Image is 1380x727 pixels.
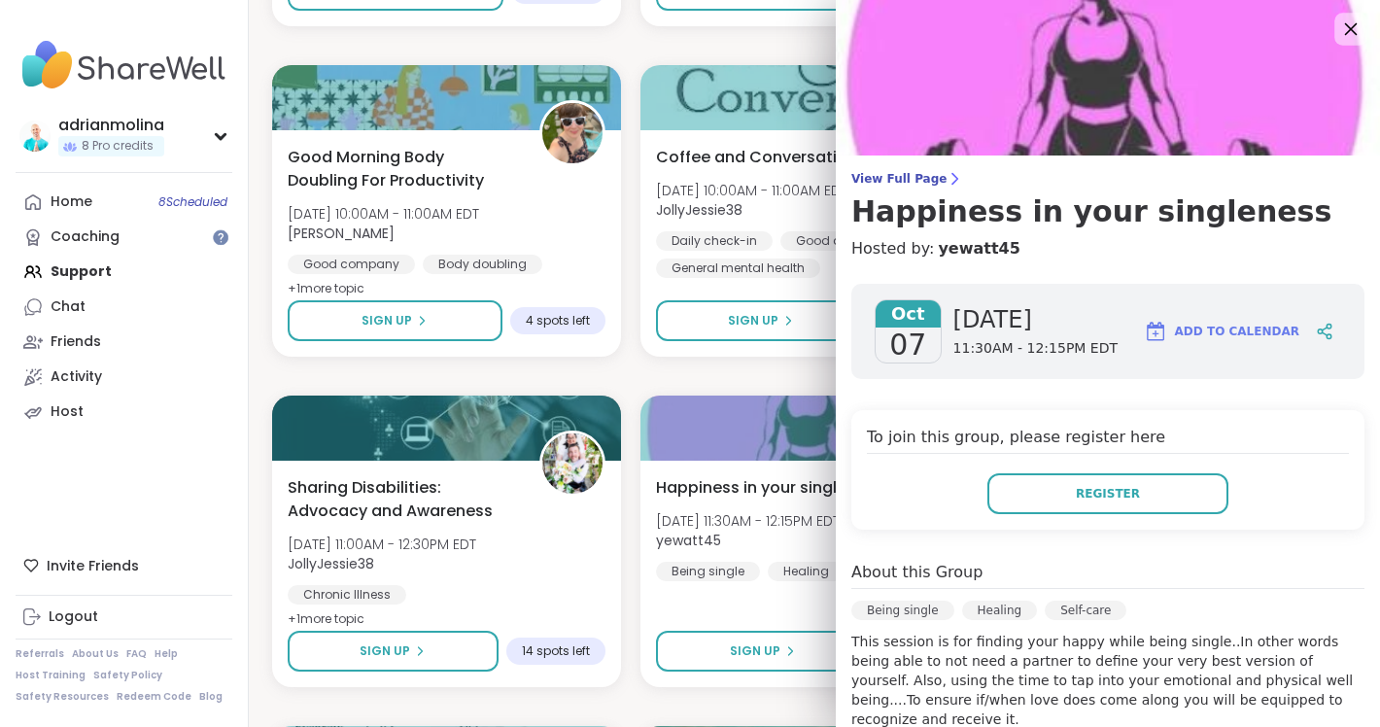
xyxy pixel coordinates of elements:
h4: About this Group [851,561,983,584]
b: JollyJessie38 [288,554,374,573]
span: Good Morning Body Doubling For Productivity [288,146,518,192]
img: Adrienne_QueenOfTheDawn [542,103,603,163]
div: Logout [49,607,98,627]
div: Good company [780,231,908,251]
span: 07 [889,328,926,363]
div: General mental health [656,259,820,278]
span: Coffee and Conversation [656,146,857,169]
b: [PERSON_NAME] [288,224,395,243]
div: Chat [51,297,86,317]
button: Sign Up [656,300,868,341]
div: Daily check-in [656,231,773,251]
div: Body doubling [423,255,542,274]
div: Being single [851,601,954,620]
span: [DATE] 11:30AM - 12:15PM EDT [656,511,840,531]
button: Sign Up [288,631,499,672]
div: Healing [768,562,845,581]
b: yewatt45 [656,531,721,550]
a: About Us [72,647,119,661]
span: [DATE] 10:00AM - 11:00AM EDT [288,204,479,224]
b: JollyJessie38 [656,200,742,220]
a: Logout [16,600,232,635]
span: [DATE] 11:00AM - 12:30PM EDT [288,535,476,554]
div: Coaching [51,227,120,247]
button: Add to Calendar [1135,308,1308,355]
span: 14 spots left [522,643,590,659]
a: Friends [16,325,232,360]
a: FAQ [126,647,147,661]
img: ShareWell Logomark [1144,320,1167,343]
span: View Full Page [851,171,1364,187]
span: Oct [876,300,941,328]
span: Sign Up [362,312,412,329]
h3: Happiness in your singleness [851,194,1364,229]
h4: Hosted by: [851,237,1364,260]
a: yewatt45 [938,237,1019,260]
a: View Full PageHappiness in your singleness [851,171,1364,229]
span: Register [1076,485,1140,502]
div: Good company [288,255,415,274]
span: 11:30AM - 12:15PM EDT [953,339,1118,359]
a: Chat [16,290,232,325]
a: Help [155,647,178,661]
span: Sign Up [360,642,410,660]
div: Home [51,192,92,212]
div: Being single [656,562,760,581]
a: Home8Scheduled [16,185,232,220]
div: Activity [51,367,102,387]
div: Chronic Illness [288,585,406,605]
span: [DATE] 10:00AM - 11:00AM EDT [656,181,847,200]
div: Healing [962,601,1038,620]
div: Self-care [1045,601,1126,620]
a: Referrals [16,647,64,661]
div: Invite Friends [16,548,232,583]
a: Blog [199,690,223,704]
a: Host [16,395,232,430]
div: Friends [51,332,101,352]
a: Activity [16,360,232,395]
a: Safety Resources [16,690,109,704]
span: Happiness in your singleness [656,476,883,500]
span: Sharing Disabilities: Advocacy and Awareness [288,476,518,523]
div: adrianmolina [58,115,164,136]
button: Sign Up [288,300,502,341]
span: Sign Up [728,312,778,329]
a: Host Training [16,669,86,682]
h4: To join this group, please register here [867,426,1349,454]
a: Coaching [16,220,232,255]
span: Sign Up [730,642,780,660]
img: ShareWell Nav Logo [16,31,232,99]
a: Safety Policy [93,669,162,682]
button: Sign Up [656,631,871,672]
span: 8 Scheduled [158,194,227,210]
img: JollyJessie38 [542,433,603,494]
a: Redeem Code [117,690,191,704]
span: [DATE] [953,304,1118,335]
button: Register [987,473,1228,514]
span: Add to Calendar [1175,323,1299,340]
img: adrianmolina [19,121,51,152]
span: 8 Pro credits [82,138,154,155]
div: Host [51,402,84,422]
span: 4 spots left [526,313,590,329]
iframe: Spotlight [213,229,228,245]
